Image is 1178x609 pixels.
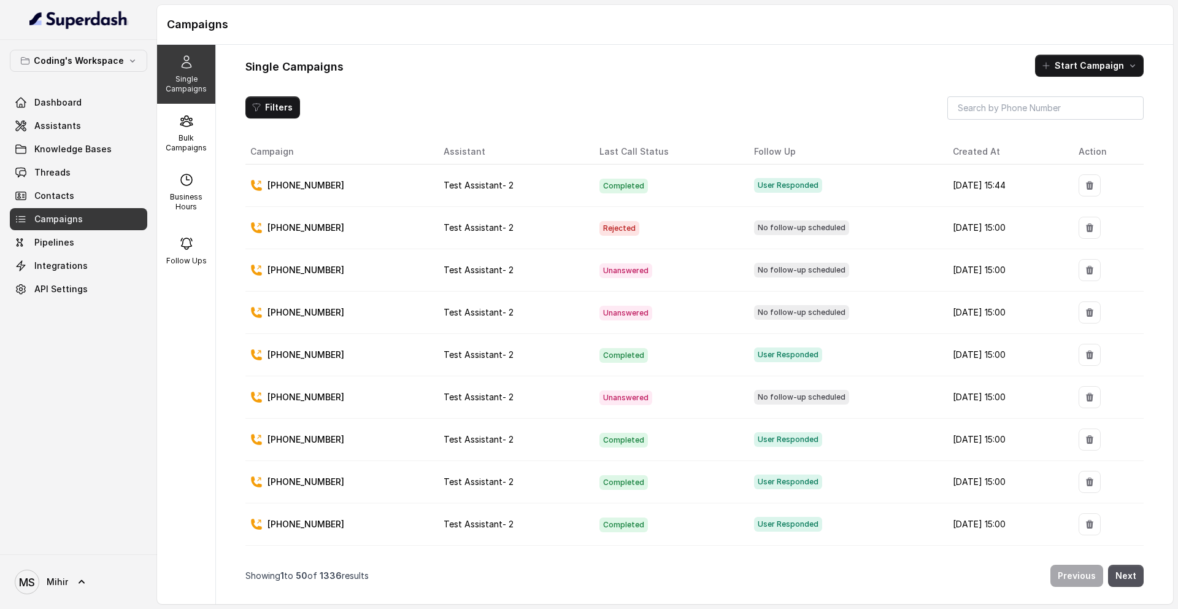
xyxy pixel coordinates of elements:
td: [DATE] 15:00 [943,334,1069,376]
span: Test Assistant- 2 [444,434,514,444]
span: Pipelines [34,236,74,249]
span: Unanswered [599,263,652,278]
td: [DATE] 15:00 [943,376,1069,419]
span: Completed [599,179,648,193]
td: [DATE] 15:00 [943,461,1069,503]
a: Knowledge Bases [10,138,147,160]
a: Pipelines [10,231,147,254]
span: Assistants [34,120,81,132]
span: No follow-up scheduled [754,263,849,277]
span: No follow-up scheduled [754,220,849,235]
span: 50 [296,570,307,581]
p: [PHONE_NUMBER] [268,349,344,361]
span: Mihir [47,576,68,588]
span: API Settings [34,283,88,295]
span: Integrations [34,260,88,272]
h1: Campaigns [167,15,1163,34]
span: Knowledge Bases [34,143,112,155]
td: [DATE] 15:00 [943,419,1069,461]
p: Business Hours [162,192,210,212]
span: User Responded [754,178,822,193]
p: Follow Ups [166,256,207,266]
p: [PHONE_NUMBER] [268,264,344,276]
span: 1 [280,570,284,581]
p: [PHONE_NUMBER] [268,306,344,319]
a: Dashboard [10,91,147,114]
td: [DATE] 15:44 [943,165,1069,207]
span: Test Assistant- 2 [444,392,514,402]
span: Test Assistant- 2 [444,349,514,360]
span: Test Assistant- 2 [444,265,514,275]
img: light.svg [29,10,128,29]
p: [PHONE_NUMBER] [268,518,344,530]
p: Coding's Workspace [34,53,124,68]
td: [DATE] 15:00 [943,546,1069,588]
text: MS [19,576,35,589]
p: Bulk Campaigns [162,133,210,153]
p: Showing to of results [245,570,369,582]
th: Last Call Status [590,139,744,165]
p: [PHONE_NUMBER] [268,222,344,234]
p: [PHONE_NUMBER] [268,391,344,403]
button: Next [1108,565,1144,587]
button: Start Campaign [1035,55,1144,77]
a: Threads [10,161,147,184]
span: Dashboard [34,96,82,109]
span: Test Assistant- 2 [444,222,514,233]
p: Single Campaigns [162,74,210,94]
input: Search by Phone Number [947,96,1144,120]
span: Unanswered [599,306,652,320]
a: Contacts [10,185,147,207]
span: User Responded [754,347,822,362]
span: Completed [599,433,648,448]
th: Action [1069,139,1144,165]
button: Previous [1050,565,1103,587]
span: Campaigns [34,213,83,225]
th: Assistant [434,139,590,165]
th: Follow Up [744,139,944,165]
span: Contacts [34,190,74,202]
span: No follow-up scheduled [754,390,849,405]
nav: Pagination [245,557,1144,594]
span: Threads [34,166,71,179]
td: [DATE] 15:00 [943,292,1069,334]
td: [DATE] 15:00 [943,503,1069,546]
a: Integrations [10,255,147,277]
span: Completed [599,475,648,490]
span: Completed [599,518,648,532]
span: User Responded [754,517,822,532]
span: Completed [599,348,648,363]
p: [PHONE_NUMBER] [268,476,344,488]
span: Unanswered [599,390,652,405]
p: [PHONE_NUMBER] [268,433,344,446]
td: [DATE] 15:00 [943,249,1069,292]
span: User Responded [754,475,822,489]
button: Filters [245,96,300,118]
span: Test Assistant- 2 [444,307,514,317]
span: Test Assistant- 2 [444,180,514,190]
span: User Responded [754,432,822,447]
a: Assistants [10,115,147,137]
button: Coding's Workspace [10,50,147,72]
a: Mihir [10,565,147,599]
span: 1336 [320,570,342,581]
span: Test Assistant- 2 [444,476,514,487]
span: Test Assistant- 2 [444,519,514,529]
a: Campaigns [10,208,147,230]
h1: Single Campaigns [245,57,344,77]
span: Rejected [599,221,639,236]
td: [DATE] 15:00 [943,207,1069,249]
span: No follow-up scheduled [754,305,849,320]
a: API Settings [10,278,147,300]
p: [PHONE_NUMBER] [268,179,344,192]
th: Created At [943,139,1069,165]
th: Campaign [245,139,434,165]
